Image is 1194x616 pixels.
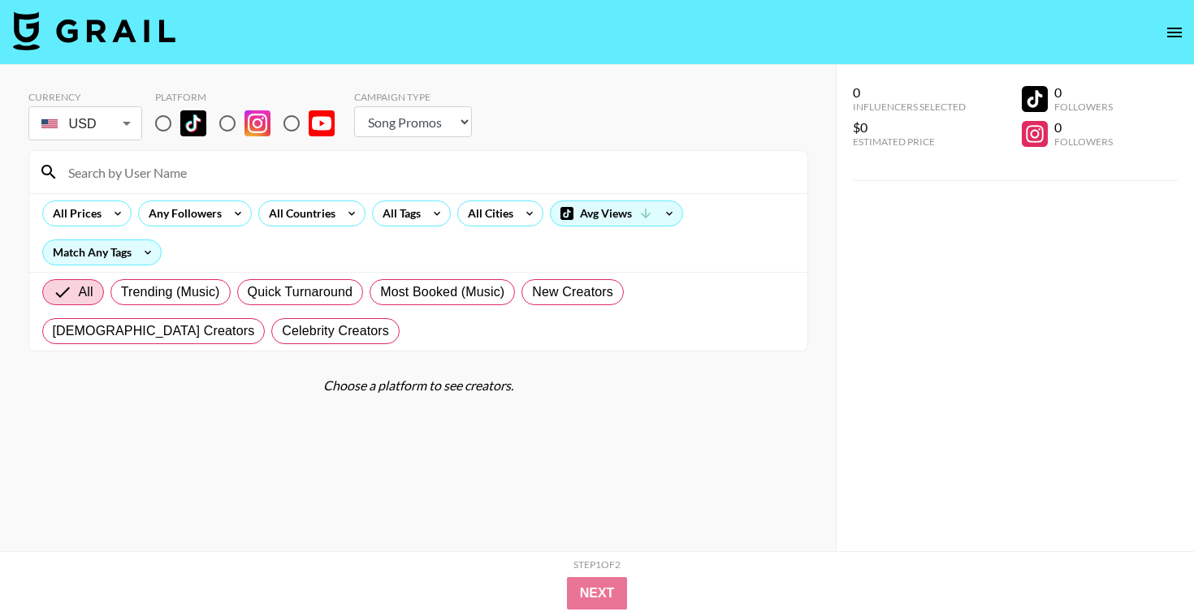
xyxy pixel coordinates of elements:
[532,282,613,302] span: New Creators
[373,201,424,226] div: All Tags
[853,119,966,136] div: $0
[13,11,175,50] img: Grail Talent
[79,282,93,302] span: All
[155,91,348,103] div: Platform
[28,377,808,394] div: Choose a platform to see creators.
[180,110,206,136] img: TikTok
[1054,119,1113,136] div: 0
[28,91,142,103] div: Currency
[853,101,966,113] div: Influencers Selected
[53,321,255,341] span: [DEMOGRAPHIC_DATA] Creators
[853,136,966,148] div: Estimated Price
[43,201,105,226] div: All Prices
[43,240,161,265] div: Match Any Tags
[1054,101,1113,113] div: Followers
[567,577,628,610] button: Next
[380,282,504,302] span: Most Booked (Music)
[32,110,139,138] div: USD
[354,91,472,103] div: Campaign Type
[1158,16,1191,49] button: open drawer
[853,84,966,101] div: 0
[121,282,220,302] span: Trending (Music)
[1054,136,1113,148] div: Followers
[139,201,225,226] div: Any Followers
[551,201,682,226] div: Avg Views
[1054,84,1113,101] div: 0
[573,558,621,571] div: Step 1 of 2
[58,159,798,185] input: Search by User Name
[248,282,353,302] span: Quick Turnaround
[282,321,389,341] span: Celebrity Creators
[309,110,335,136] img: YouTube
[458,201,517,226] div: All Cities
[244,110,270,136] img: Instagram
[259,201,339,226] div: All Countries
